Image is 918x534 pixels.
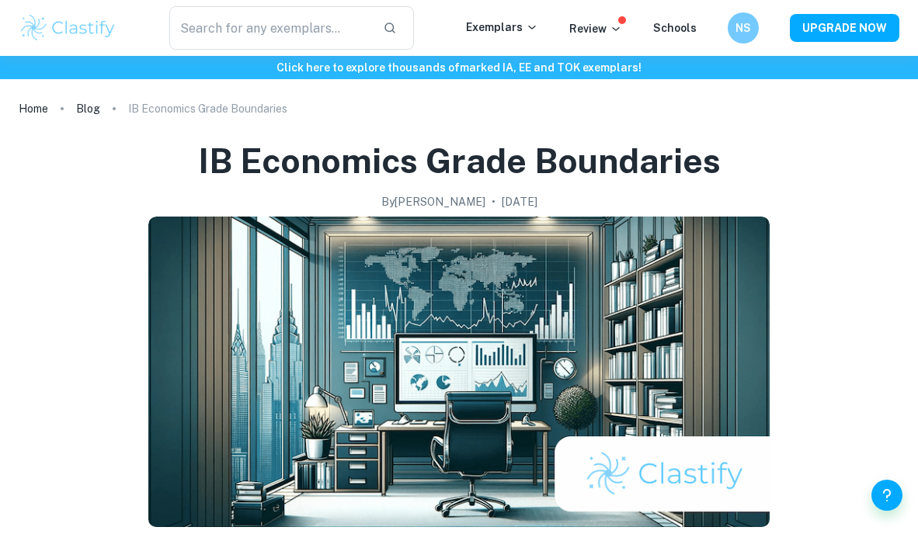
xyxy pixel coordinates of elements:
button: Help and Feedback [871,480,902,511]
h6: Click here to explore thousands of marked IA, EE and TOK exemplars ! [3,59,915,76]
a: Home [19,98,48,120]
img: Clastify logo [19,12,117,43]
a: Blog [76,98,100,120]
p: IB Economics Grade Boundaries [128,100,287,117]
button: NS [728,12,759,43]
a: Schools [653,22,697,34]
button: UPGRADE NOW [790,14,899,42]
h1: IB Economics Grade Boundaries [198,138,721,184]
p: Exemplars [466,19,538,36]
h6: NS [735,19,753,36]
p: Review [569,20,622,37]
h2: By [PERSON_NAME] [381,193,485,210]
h2: [DATE] [502,193,537,210]
input: Search for any exemplars... [169,6,370,50]
p: • [492,193,496,210]
img: IB Economics Grade Boundaries cover image [148,217,770,527]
